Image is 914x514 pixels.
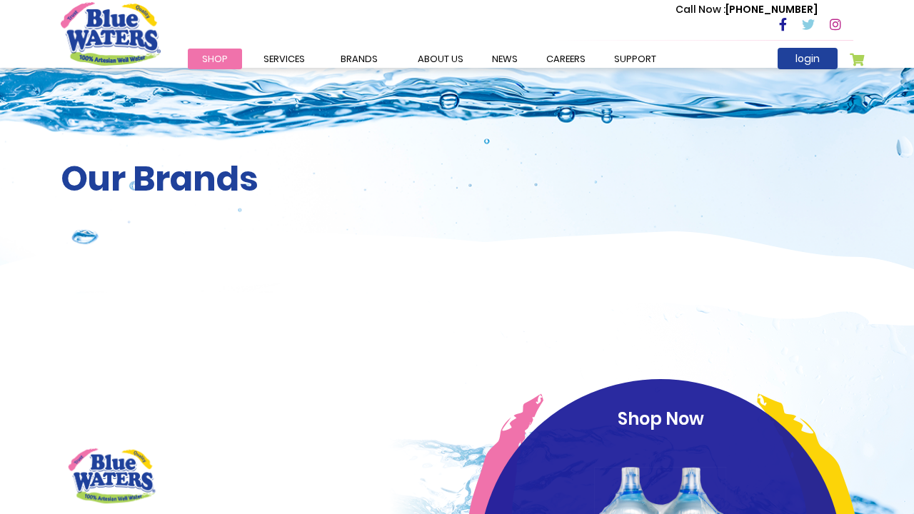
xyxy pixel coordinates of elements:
[263,52,305,66] span: Services
[188,49,242,69] a: Shop
[506,406,815,432] p: Shop Now
[202,52,228,66] span: Shop
[326,49,392,69] a: Brands
[341,52,378,66] span: Brands
[61,2,161,65] a: store logo
[403,49,478,69] a: about us
[600,49,671,69] a: support
[676,2,818,17] p: [PHONE_NUMBER]
[61,158,853,200] h2: Our Brands
[249,49,319,69] a: Services
[676,2,725,16] span: Call Now :
[61,440,163,511] img: brand logo
[478,49,532,69] a: News
[532,49,600,69] a: careers
[778,48,838,69] a: login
